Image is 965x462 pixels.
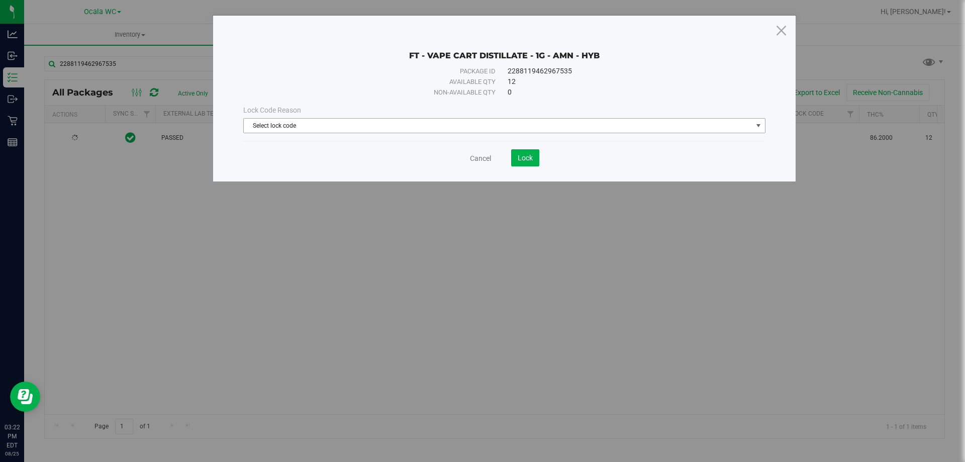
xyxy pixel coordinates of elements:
[470,153,491,163] a: Cancel
[243,36,765,61] div: FT - VAPE CART DISTILLATE - 1G - AMN - HYB
[508,66,743,76] div: 2288119462967535
[266,66,496,76] div: Package ID
[266,87,496,98] div: Non-available qty
[508,76,743,87] div: 12
[518,154,533,162] span: Lock
[244,119,752,133] span: Select lock code
[243,106,301,114] span: Lock Code Reason
[752,119,765,133] span: select
[10,382,40,412] iframe: Resource center
[266,77,496,87] div: Available qty
[508,87,743,98] div: 0
[511,149,539,166] button: Lock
